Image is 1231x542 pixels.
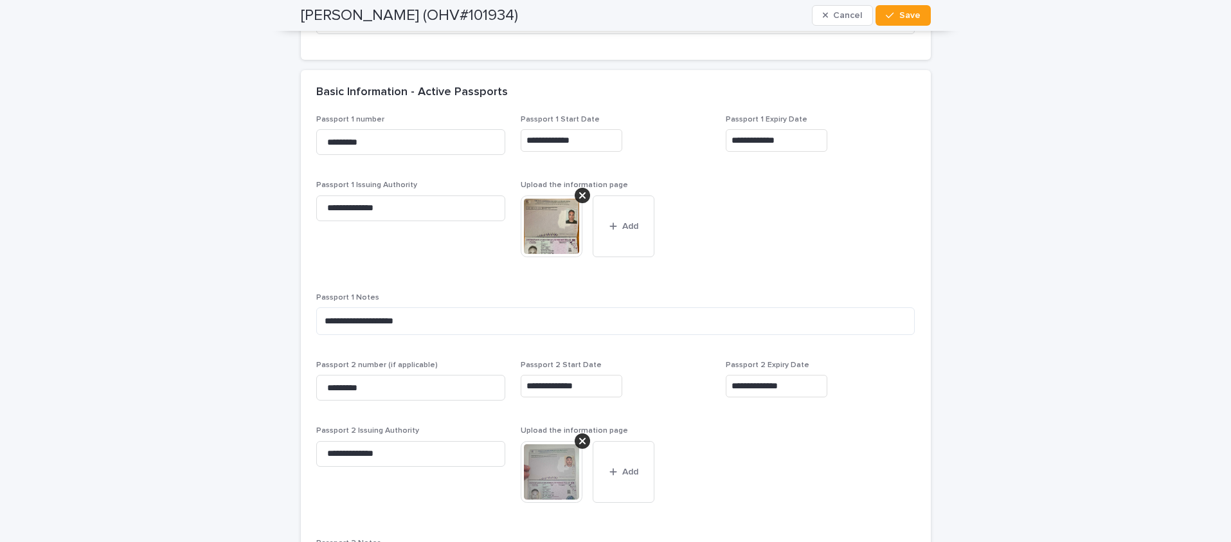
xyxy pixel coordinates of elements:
span: Passport 2 number (if applicable) [316,361,438,369]
span: Cancel [833,11,862,20]
span: Passport 1 Issuing Authority [316,181,417,189]
button: Add [593,441,654,503]
span: Passport 1 number [316,116,384,123]
span: Save [899,11,921,20]
span: Passport 1 Expiry Date [726,116,807,123]
h2: [PERSON_NAME] (OHV#101934) [301,6,518,25]
span: Upload the information page [521,181,628,189]
span: Add [622,467,638,476]
span: Passport 1 Notes [316,294,379,302]
h2: Basic Information - Active Passports [316,86,508,100]
button: Add [593,195,654,257]
span: Passport 2 Start Date [521,361,602,369]
span: Passport 2 Expiry Date [726,361,809,369]
button: Cancel [812,5,874,26]
span: Upload the information page [521,427,628,435]
span: Add [622,222,638,231]
span: Passport 1 Start Date [521,116,600,123]
button: Save [876,5,930,26]
span: Passport 2 Issuing Authority [316,427,419,435]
